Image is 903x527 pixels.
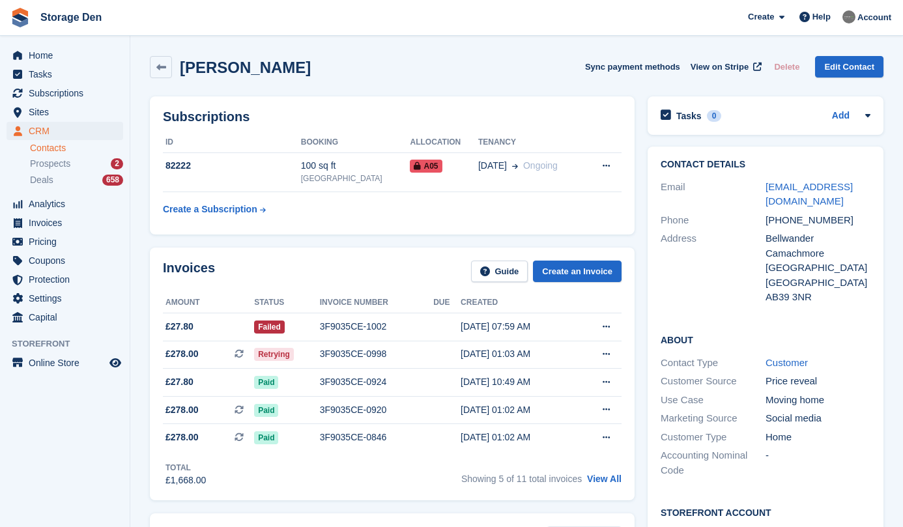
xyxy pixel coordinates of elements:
[29,270,107,289] span: Protection
[478,132,585,153] th: Tenancy
[661,411,766,426] div: Marketing Source
[301,132,410,153] th: Booking
[585,56,680,78] button: Sync payment methods
[461,474,582,484] span: Showing 5 of 11 total invoices
[35,7,107,28] a: Storage Den
[661,356,766,371] div: Contact Type
[30,142,123,154] a: Contacts
[29,195,107,213] span: Analytics
[766,290,870,305] div: AB39 3NR
[748,10,774,23] span: Create
[29,251,107,270] span: Coupons
[766,393,870,408] div: Moving home
[769,56,805,78] button: Delete
[254,376,278,389] span: Paid
[29,354,107,372] span: Online Store
[461,347,576,361] div: [DATE] 01:03 AM
[857,11,891,24] span: Account
[107,355,123,371] a: Preview store
[766,374,870,389] div: Price reveal
[254,320,285,334] span: Failed
[410,132,478,153] th: Allocation
[7,46,123,64] a: menu
[685,56,764,78] a: View on Stripe
[163,197,266,221] a: Create a Subscription
[301,173,410,184] div: [GEOGRAPHIC_DATA]
[410,160,442,173] span: A05
[7,214,123,232] a: menu
[320,347,433,361] div: 3F9035CE-0998
[111,158,123,169] div: 2
[533,261,622,282] a: Create an Invoice
[661,213,766,228] div: Phone
[842,10,855,23] img: Brian Barbour
[163,159,301,173] div: 82222
[254,404,278,417] span: Paid
[766,231,870,261] div: Bellwander Camachmore
[7,195,123,213] a: menu
[163,109,622,124] h2: Subscriptions
[180,59,311,76] h2: [PERSON_NAME]
[661,333,870,346] h2: About
[29,65,107,83] span: Tasks
[163,203,257,216] div: Create a Subscription
[7,233,123,251] a: menu
[691,61,749,74] span: View on Stripe
[766,448,870,477] div: -
[29,84,107,102] span: Subscriptions
[7,289,123,307] a: menu
[10,8,30,27] img: stora-icon-8386f47178a22dfd0bd8f6a31ec36ba5ce8667c1dd55bd0f319d3a0aa187defe.svg
[29,214,107,232] span: Invoices
[29,46,107,64] span: Home
[163,261,215,282] h2: Invoices
[163,292,254,313] th: Amount
[461,292,576,313] th: Created
[661,231,766,305] div: Address
[587,474,622,484] a: View All
[165,320,193,334] span: £27.80
[29,233,107,251] span: Pricing
[661,374,766,389] div: Customer Source
[29,289,107,307] span: Settings
[165,462,206,474] div: Total
[766,261,870,276] div: [GEOGRAPHIC_DATA]
[766,213,870,228] div: [PHONE_NUMBER]
[29,308,107,326] span: Capital
[832,109,850,124] a: Add
[29,122,107,140] span: CRM
[301,159,410,173] div: 100 sq ft
[165,403,199,417] span: £278.00
[7,122,123,140] a: menu
[30,173,123,187] a: Deals 658
[812,10,831,23] span: Help
[30,174,53,186] span: Deals
[661,506,870,519] h2: Storefront Account
[461,375,576,389] div: [DATE] 10:49 AM
[661,393,766,408] div: Use Case
[766,181,853,207] a: [EMAIL_ADDRESS][DOMAIN_NAME]
[461,403,576,417] div: [DATE] 01:02 AM
[30,158,70,170] span: Prospects
[478,159,507,173] span: [DATE]
[7,270,123,289] a: menu
[165,474,206,487] div: £1,668.00
[254,348,294,361] span: Retrying
[30,157,123,171] a: Prospects 2
[7,354,123,372] a: menu
[661,160,870,170] h2: Contact Details
[12,337,130,350] span: Storefront
[254,431,278,444] span: Paid
[254,292,320,313] th: Status
[165,347,199,361] span: £278.00
[661,180,766,209] div: Email
[320,403,433,417] div: 3F9035CE-0920
[7,308,123,326] a: menu
[661,448,766,477] div: Accounting Nominal Code
[7,251,123,270] a: menu
[29,103,107,121] span: Sites
[815,56,883,78] a: Edit Contact
[320,431,433,444] div: 3F9035CE-0846
[433,292,461,313] th: Due
[165,375,193,389] span: £27.80
[320,375,433,389] div: 3F9035CE-0924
